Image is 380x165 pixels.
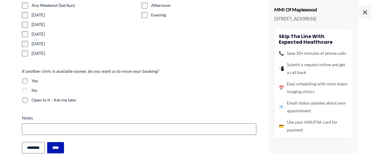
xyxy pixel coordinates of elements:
label: Afternoon [151,2,256,8]
label: [DATE] [32,12,137,18]
li: Use your HSA/FSA card for payment [279,118,348,134]
label: Any Weekend (Sat/Sun) [32,2,137,8]
label: Open to it - Ask me later [32,97,256,103]
label: No [32,87,256,93]
li: Easy scheduling with most major imaging clinics [279,80,348,96]
label: [DATE] [32,31,137,37]
label: [DATE] [32,22,137,28]
span: 📅 [279,84,284,92]
span: × [359,6,371,18]
legend: If another clinic is available sooner, do you want us to move your booking? [22,68,159,74]
span: 💳 [279,122,284,130]
span: 📲 [279,65,284,72]
li: Submit a request online and get a call back [279,61,348,76]
li: Email status updates about your appointment [279,99,348,115]
label: [DATE] [32,41,137,47]
h4: Skip the line with Expected Healthcare [279,34,348,45]
p: [STREET_ADDRESS] [274,14,352,23]
p: MMI Of Maplewood [274,5,352,14]
label: Evening [151,12,256,18]
span: 📞 [279,49,284,57]
label: [DATE] [32,50,137,56]
span: 📧 [279,103,284,111]
label: Notes [22,115,256,121]
li: Save 20+ minutes of phone calls [279,49,348,57]
label: Yes [32,78,256,84]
